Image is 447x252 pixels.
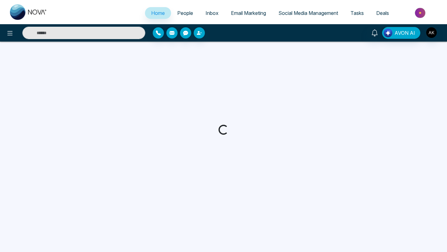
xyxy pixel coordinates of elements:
[199,7,225,19] a: Inbox
[384,29,392,37] img: Lead Flow
[350,10,364,16] span: Tasks
[376,10,389,16] span: Deals
[426,27,437,38] img: User Avatar
[10,4,47,20] img: Nova CRM Logo
[145,7,171,19] a: Home
[171,7,199,19] a: People
[344,7,370,19] a: Tasks
[272,7,344,19] a: Social Media Management
[225,7,272,19] a: Email Marketing
[205,10,219,16] span: Inbox
[151,10,165,16] span: Home
[370,7,395,19] a: Deals
[398,6,443,20] img: Market-place.gif
[382,27,420,39] button: AVON AI
[278,10,338,16] span: Social Media Management
[395,29,415,37] span: AVON AI
[231,10,266,16] span: Email Marketing
[177,10,193,16] span: People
